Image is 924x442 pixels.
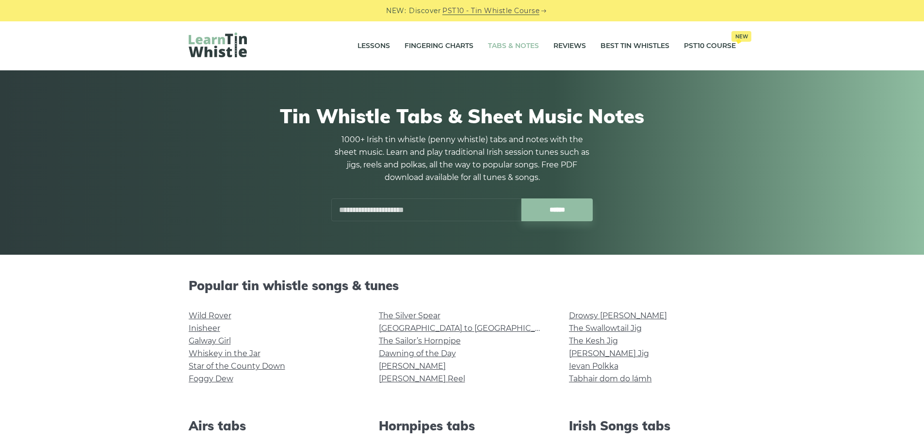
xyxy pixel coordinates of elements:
h2: Irish Songs tabs [569,418,736,433]
a: Tabhair dom do lámh [569,374,652,383]
h2: Airs tabs [189,418,356,433]
a: The Kesh Jig [569,336,618,345]
h2: Hornpipes tabs [379,418,546,433]
a: [GEOGRAPHIC_DATA] to [GEOGRAPHIC_DATA] [379,324,558,333]
a: Fingering Charts [405,34,473,58]
a: PST10 CourseNew [684,34,736,58]
a: Star of the County Down [189,361,285,371]
a: Reviews [553,34,586,58]
span: New [731,31,751,42]
a: The Silver Spear [379,311,440,320]
a: [PERSON_NAME] Reel [379,374,465,383]
a: Tabs & Notes [488,34,539,58]
a: Best Tin Whistles [600,34,669,58]
a: The Sailor’s Hornpipe [379,336,461,345]
a: Lessons [357,34,390,58]
p: 1000+ Irish tin whistle (penny whistle) tabs and notes with the sheet music. Learn and play tradi... [331,133,593,184]
a: The Swallowtail Jig [569,324,642,333]
img: LearnTinWhistle.com [189,33,247,57]
h1: Tin Whistle Tabs & Sheet Music Notes [189,104,736,128]
a: [PERSON_NAME] Jig [569,349,649,358]
a: Inisheer [189,324,220,333]
h2: Popular tin whistle songs & tunes [189,278,736,293]
a: Ievan Polkka [569,361,618,371]
a: [PERSON_NAME] [379,361,446,371]
a: Wild Rover [189,311,231,320]
a: Dawning of the Day [379,349,456,358]
a: Galway Girl [189,336,231,345]
a: Drowsy [PERSON_NAME] [569,311,667,320]
a: Foggy Dew [189,374,233,383]
a: Whiskey in the Jar [189,349,260,358]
